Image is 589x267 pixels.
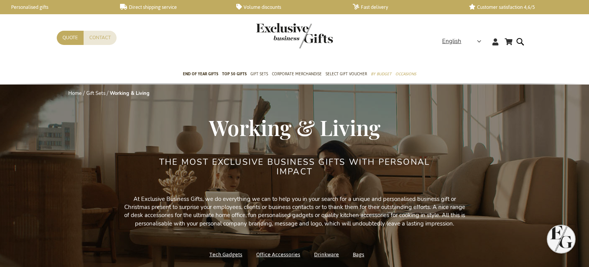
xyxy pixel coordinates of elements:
span: Working & Living [209,113,380,141]
strong: Working & Living [110,90,150,97]
a: Corporate Merchandise [272,65,322,84]
a: Drinkware [314,249,339,260]
a: Office Accessories [256,249,300,260]
a: End of year gifts [183,65,218,84]
a: Direct shipping service [120,4,224,10]
a: Fast delivery [353,4,457,10]
img: Exclusive Business gifts logo [256,23,333,48]
span: By Budget [371,70,392,78]
span: TOP 50 Gifts [222,70,247,78]
span: English [442,37,461,46]
span: End of year gifts [183,70,218,78]
a: Bags [353,249,364,260]
a: Customer satisfaction 4,6/5 [469,4,573,10]
a: Quote [57,31,84,45]
a: Occasions [395,65,416,84]
a: Home [68,90,82,97]
a: Gift Sets [250,65,268,84]
p: At Exclusive Business Gifts, we do everything we can to help you in your search for a unique and ... [122,195,467,228]
a: Tech Gadgets [209,249,242,260]
a: store logo [256,23,294,48]
a: TOP 50 Gifts [222,65,247,84]
a: Volume discounts [236,4,340,10]
span: Select Gift Voucher [326,70,367,78]
a: By Budget [371,65,392,84]
span: Occasions [395,70,416,78]
a: Contact [84,31,117,45]
a: Personalised gifts [4,4,108,10]
span: Corporate Merchandise [272,70,322,78]
h2: THE MOST EXCLUSIVE BUSINESS GIFTS WITH PERSONAL IMPACT [151,158,438,176]
a: Select Gift Voucher [326,65,367,84]
span: Gift Sets [250,70,268,78]
a: Gift Sets [86,90,105,97]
